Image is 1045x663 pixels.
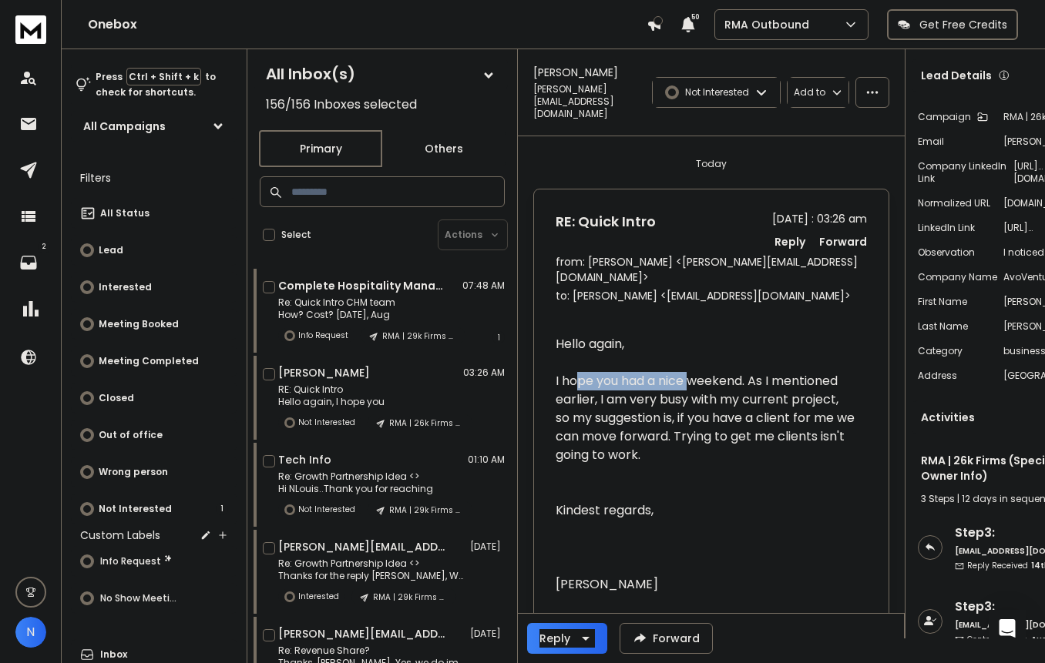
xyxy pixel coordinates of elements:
[71,346,237,377] button: Meeting Completed
[71,235,237,266] button: Lead
[918,111,971,123] p: Campaign
[278,383,463,396] p: RE: Quick Intro
[298,504,355,515] p: Not Interested
[685,86,749,99] p: Not Interested
[918,160,1013,185] p: Company LinkedIn Link
[278,470,463,483] p: Re: Growth Partnership Idea <>
[492,331,505,343] div: 1
[918,370,957,382] p: Address
[266,66,355,82] h1: All Inbox(s)
[278,626,448,641] h1: [PERSON_NAME][EMAIL_ADDRESS][DOMAIN_NAME]
[556,254,867,285] p: from: [PERSON_NAME] <[PERSON_NAME][EMAIL_ADDRESS][DOMAIN_NAME]>
[71,309,237,340] button: Meeting Booked
[887,9,1018,40] button: Get Free Credits
[278,452,331,467] h1: Tech Info
[15,15,46,44] img: logo
[278,365,370,380] h1: [PERSON_NAME]
[278,396,463,408] p: Hello again, I hope you
[298,591,339,602] p: Interested
[71,272,237,303] button: Interested
[794,86,825,99] p: Add to
[918,136,944,148] p: Email
[100,592,181,604] span: No Show Meeting
[918,246,975,259] p: observation
[71,167,237,189] h3: Filters
[527,623,607,654] button: Reply
[819,234,867,249] div: Forward
[96,69,216,100] p: Press to check for shortcuts.
[278,539,448,554] h1: [PERSON_NAME][EMAIL_ADDRESS][DOMAIN_NAME]
[99,355,199,367] p: Meeting Completed
[278,278,448,293] h1: Complete Hospitality Management
[71,494,237,524] button: Not Interested1
[298,417,355,428] p: Not Interested
[314,95,417,114] h3: Inboxes selected
[15,617,46,648] button: N
[533,83,643,120] p: [PERSON_NAME][EMAIL_ADDRESS][DOMAIN_NAME]
[921,68,992,83] p: Lead Details
[463,367,505,379] p: 03:26 AM
[278,483,463,495] p: Hi NLouis..Thank you for reaching
[71,383,237,414] button: Closed
[556,211,656,233] h1: RE: Quick Intro
[83,119,166,134] h1: All Campaigns
[71,111,237,142] button: All Campaigns
[919,17,1007,32] p: Get Free Credits
[71,457,237,487] button: Wrong person
[99,429,163,441] p: Out of office
[99,392,134,404] p: Closed
[278,309,463,321] p: How? Cost? [DATE], Aug
[918,271,997,283] p: Company Name
[278,570,463,582] p: Thanks for the reply [PERSON_NAME], What
[100,555,161,568] span: Info Request
[918,345,963,357] p: category
[13,247,44,278] a: 2
[918,222,975,234] p: LinkedIn Link
[470,541,505,553] p: [DATE]
[690,12,701,23] span: 50
[918,197,990,209] p: Normalized URL
[918,320,968,333] p: Last Name
[80,527,160,543] h3: Custom Labels
[382,330,456,342] p: RMA | 29k Firms (General Team Info)
[468,454,505,466] p: 01:10 AM
[99,318,179,330] p: Meeting Booked
[278,558,463,570] p: Re: Growth Partnership Idea <>
[382,132,506,166] button: Others
[281,229,311,241] label: Select
[775,234,805,249] button: Reply
[470,628,505,640] p: [DATE]
[539,631,570,646] div: Reply
[462,280,505,292] p: 07:48 AM
[918,296,967,308] p: First Name
[278,645,463,657] p: Re: Revenue Share?
[99,244,123,256] p: Lead
[126,68,201,85] span: Ctrl + Shift + k
[71,583,237,614] button: No Show Meeting
[216,503,228,515] div: 1
[38,241,50,253] p: 2
[724,17,815,32] p: RMA Outbound
[620,623,713,654] button: Forward
[989,610,1026,647] div: Open Intercom Messenger
[100,207,150,219] p: All Status
[772,211,867,226] p: [DATE] : 03:26 am
[254,59,508,89] button: All Inbox(s)
[99,466,168,478] p: Wrong person
[918,111,988,123] button: Campaign
[696,158,727,170] p: Today
[921,492,955,505] span: 3 Steps
[278,296,463,309] p: Re: Quick Intro CHM team
[373,591,447,603] p: RMA | 29k Firms (General Team Info)
[259,130,382,167] button: Primary
[298,330,348,341] p: Info Request
[71,420,237,450] button: Out of office
[266,95,311,114] span: 156 / 156
[389,504,463,516] p: RMA | 29k Firms (General Team Info)
[88,15,647,34] h1: Onebox
[71,198,237,229] button: All Status
[100,648,127,661] p: Inbox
